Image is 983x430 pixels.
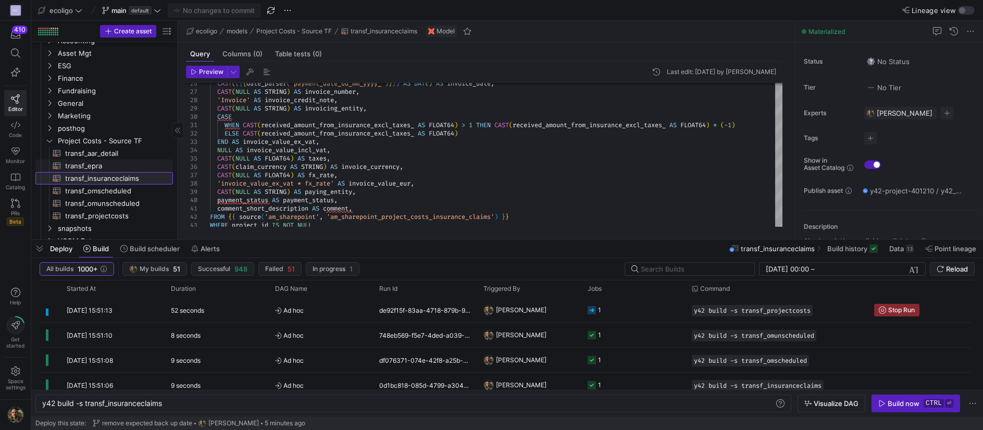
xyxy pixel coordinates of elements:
[6,378,26,390] span: Space settings
[184,25,220,38] button: ecoligo
[35,210,173,222] a: transf_projectcosts​​​​​​​​​​
[186,113,197,121] div: 30
[287,188,290,196] span: )
[243,121,257,129] span: CAST
[254,104,261,113] span: AS
[58,110,171,122] span: Marketing
[351,28,417,35] span: transf_insuranceclaims
[246,146,327,154] span: invoice_value_incl_vat
[766,265,809,273] input: Start datetime
[823,240,882,257] button: Build history
[864,81,904,94] button: No tierNo Tier
[79,240,114,257] button: Build
[334,96,338,104] span: ,
[253,51,263,57] span: (0)
[186,96,197,104] div: 28
[920,240,981,257] button: Point lineage
[866,109,875,117] img: https://storage.googleapis.com/y42-prod-data-exchange/images/7e7RzXvUWcEhWhf8BYUbRCghczaQk4zBh2Nv...
[35,159,173,172] a: transf_epra​​​​​​​​​​
[49,6,73,15] span: ecoligo
[860,184,964,198] button: y42-project-401210 / y42_ecoligo_main / transf_insuranceclaims
[199,68,223,76] span: Preview
[864,55,912,68] button: No statusNo Status
[306,262,359,276] button: In progress1
[272,221,279,229] span: IS
[323,163,327,171] span: )
[186,88,197,96] div: 27
[186,204,197,213] div: 41
[35,222,173,235] div: Press SPACE to select this row.
[462,121,465,129] span: >
[935,244,976,253] span: Point lineage
[235,163,287,171] span: claim_currency
[58,235,171,247] span: VCOM Data
[319,213,323,221] span: ,
[804,58,856,65] span: Status
[297,221,312,229] span: NULL
[945,399,953,408] kbd: ⏎
[235,188,250,196] span: NULL
[217,88,232,96] span: CAST
[114,28,152,35] span: Create asset
[261,121,414,129] span: received_amount_from_insurance_excl_taxes_
[724,121,728,129] span: -
[254,154,261,163] span: AS
[254,88,261,96] span: AS
[186,146,197,154] div: 34
[308,154,327,163] span: taxes
[186,129,197,138] div: 32
[254,25,334,38] button: Project Costs - Source TF
[265,96,334,104] span: invoice_credit_note
[429,121,454,129] span: FLOAT64
[235,171,250,179] span: NULL
[437,28,455,35] span: Model
[235,146,243,154] span: AS
[6,336,24,349] span: Get started
[454,129,458,138] span: )
[804,223,979,230] p: Description
[4,362,27,395] a: Spacesettings
[4,2,27,19] a: EG
[483,355,494,365] img: https://storage.googleapis.com/y42-prod-data-exchange/images/7e7RzXvUWcEhWhf8BYUbRCghczaQk4zBh2Nv...
[297,171,305,179] span: AS
[327,154,330,163] span: ,
[6,158,25,164] span: Monitor
[872,395,960,412] button: Build nowctrl⏎
[217,104,232,113] span: CAST
[35,134,173,147] div: Press SPACE to select this row.
[217,204,308,213] span: comment_short_description
[254,96,261,104] span: AS
[239,213,261,221] span: source
[35,122,173,134] div: Press SPACE to select this row.
[889,244,904,253] span: Data
[265,154,290,163] span: FLOAT64
[257,121,261,129] span: (
[186,213,197,221] div: 42
[58,135,171,147] span: Project Costs - Source TF
[186,188,197,196] div: 39
[410,179,414,188] span: ,
[265,265,283,273] span: Failed
[305,188,352,196] span: paying_entity
[35,72,173,84] div: Press SPACE to select this row.
[35,235,173,247] div: Press SPACE to select this row.
[888,306,915,314] span: Stop Run
[228,213,232,221] span: {
[198,265,230,273] span: Successful
[323,204,349,213] span: comment
[122,262,187,276] button: https://storage.googleapis.com/y42-prod-data-exchange/images/7e7RzXvUWcEhWhf8BYUbRCghczaQk4zBh2Nv...
[6,184,25,190] span: Catalog
[494,213,498,221] span: )
[217,154,232,163] span: CAST
[224,25,250,38] button: models
[808,28,845,35] span: Materialized
[288,265,295,273] span: 51
[35,147,173,159] a: transf_aar_detail​​​​​​​​​​
[476,121,491,129] span: THEN
[12,26,28,34] div: 410
[232,221,268,229] span: project_id
[349,179,410,188] span: invoice_value_eur
[129,6,152,15] span: default
[191,262,254,276] button: Successful948
[243,138,316,146] span: invoice_value_ex_vat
